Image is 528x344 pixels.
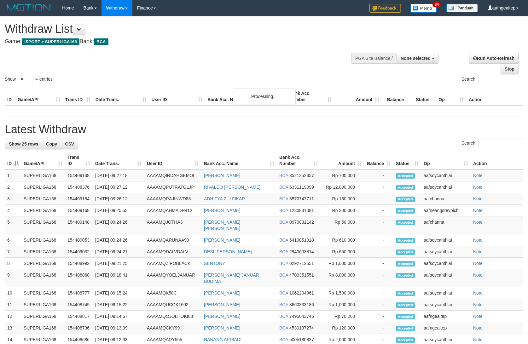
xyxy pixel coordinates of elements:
[144,234,201,246] td: AAAAMQARUNAA99
[473,238,483,243] a: Note
[397,53,438,64] button: None selected
[21,216,65,234] td: SUPERLIGA168
[93,169,144,181] td: [DATE] 09:27:18
[473,185,483,190] a: Note
[144,269,201,287] td: AAAAMQYOELJANUAR
[144,205,201,216] td: AAAAMQAHMADR412
[5,322,21,334] td: 13
[21,181,65,193] td: SUPERLIGA168
[93,246,144,258] td: [DATE] 09:24:21
[396,337,415,343] span: Accepted
[421,299,471,311] td: aafsoycanthlai
[21,287,65,299] td: SUPERLIGA168
[65,152,93,169] th: Trans ID: activate to sort column ascending
[421,322,471,334] td: aafngealtep
[65,269,93,287] td: 154408868
[364,246,393,258] td: -
[351,53,397,64] div: PGA Site Balance /
[5,75,53,84] label: Show entries
[421,258,471,269] td: aafsoycanthlai
[473,220,483,225] a: Note
[289,325,314,330] span: Copy 4530137274 to clipboard
[279,185,288,190] span: BCA
[321,234,364,246] td: Rp 610,000
[201,152,277,169] th: Bank Acc. Name: activate to sort column ascending
[321,193,364,205] td: Rp 150,000
[21,234,65,246] td: SUPERLIGA168
[21,205,65,216] td: SUPERLIGA168
[364,216,393,234] td: -
[204,220,240,231] a: [PERSON_NAME] [PERSON_NAME]
[364,205,393,216] td: -
[473,173,483,178] a: Note
[473,337,483,342] a: Note
[21,152,65,169] th: Game/API: activate to sort column ascending
[321,269,364,287] td: Rp 8,000,000
[421,246,471,258] td: aafsoycanthlai
[144,152,201,169] th: User ID: activate to sort column ascending
[410,4,437,13] img: Button%20Memo.svg
[396,302,415,308] span: Accepted
[289,337,314,342] span: Copy 5005180837 to clipboard
[21,258,65,269] td: SUPERLIGA168
[204,185,260,190] a: RIVALDO [PERSON_NAME]
[144,216,201,234] td: AAAAMQJOTHA3
[289,185,314,190] span: Copy 6331119099 to clipboard
[469,53,519,64] a: Run Auto-Refresh
[396,197,415,202] span: Accepted
[364,269,393,287] td: -
[277,152,321,169] th: Bank Acc. Number: activate to sort column ascending
[5,193,21,205] td: 3
[289,173,314,178] span: Copy 3521252357 to clipboard
[364,322,393,334] td: -
[289,290,314,295] span: Copy 1062204961 to clipboard
[421,181,471,193] td: aafsoycanthlai
[93,205,144,216] td: [DATE] 09:25:55
[321,322,364,334] td: Rp 120,000
[364,152,393,169] th: Balance: activate to sort column ascending
[93,216,144,234] td: [DATE] 09:24:26
[5,23,346,35] h1: Withdraw List
[432,2,441,7] span: 34
[279,272,288,278] span: BCA
[321,299,364,311] td: Rp 1,000,000
[289,238,314,243] span: Copy 5410851018 to clipboard
[364,311,393,322] td: -
[473,208,483,213] a: Note
[289,272,314,278] span: Copy 4700351551 to clipboard
[446,4,478,12] img: panduan.png
[65,311,93,322] td: 154408817
[204,314,240,319] a: [PERSON_NAME]
[289,249,314,254] span: Copy 2940603814 to clipboard
[396,185,415,190] span: Accepted
[93,181,144,193] td: [DATE] 09:27:12
[279,208,288,213] span: BCA
[5,299,21,311] td: 11
[287,88,334,106] th: Bank Acc. Number
[5,38,346,45] h4: Game: Bank:
[21,299,65,311] td: SUPERLIGA168
[321,205,364,216] td: Rp 200,000
[15,88,63,106] th: Game/API
[93,258,144,269] td: [DATE] 09:21:25
[421,269,471,287] td: aafsoycanthlai
[5,139,42,149] a: Show 25 rows
[461,75,523,84] label: Search:
[421,169,471,181] td: aafsoycanthlai
[21,246,65,258] td: SUPERLIGA168
[5,152,21,169] th: ID: activate to sort column descending
[364,193,393,205] td: -
[93,193,144,205] td: [DATE] 09:26:12
[421,287,471,299] td: aafsoycanthlai
[396,273,415,278] span: Accepted
[93,269,144,287] td: [DATE] 09:18:41
[479,139,523,148] input: Search:
[93,311,144,322] td: [DATE] 09:14:57
[382,88,413,106] th: Balance
[93,299,144,311] td: [DATE] 09:15:22
[321,311,364,322] td: Rp 70,260
[61,139,78,149] a: CSV
[289,220,314,225] span: Copy 0970831142 to clipboard
[5,216,21,234] td: 5
[204,261,225,266] a: SENTONY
